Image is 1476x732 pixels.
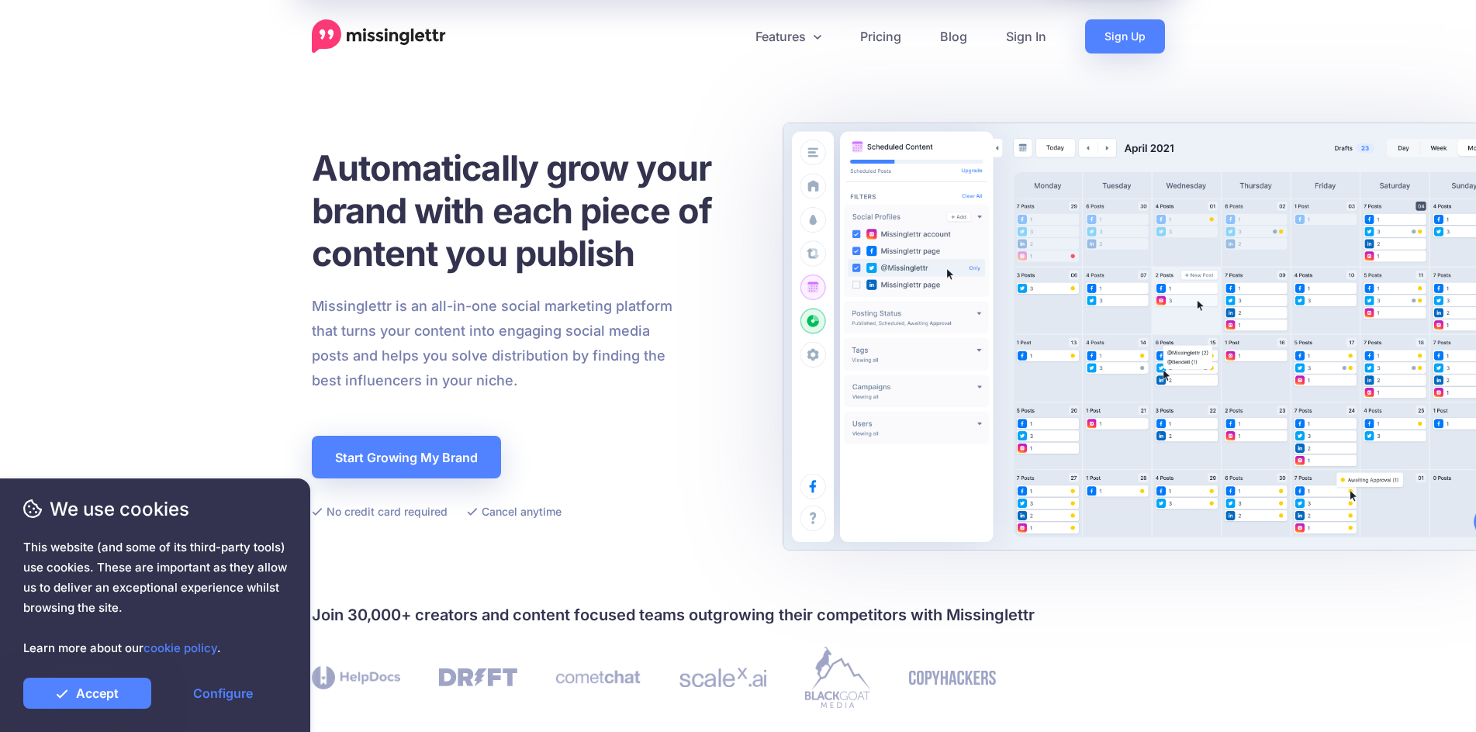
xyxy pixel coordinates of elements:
[736,19,841,54] a: Features
[159,678,287,709] a: Configure
[312,147,750,274] h1: Automatically grow your brand with each piece of content you publish
[841,19,921,54] a: Pricing
[312,502,448,521] li: No credit card required
[23,537,287,658] span: This website (and some of its third-party tools) use cookies. These are important as they allow u...
[312,294,673,393] p: Missinglettr is an all-in-one social marketing platform that turns your content into engaging soc...
[23,495,287,523] span: We use cookies
[143,640,217,655] a: cookie policy
[312,436,501,478] a: Start Growing My Brand
[987,19,1066,54] a: Sign In
[312,603,1165,627] h4: Join 30,000+ creators and content focused teams outgrowing their competitors with Missinglettr
[312,19,446,54] a: Home
[921,19,987,54] a: Blog
[23,678,151,709] a: Accept
[1085,19,1165,54] a: Sign Up
[467,502,562,521] li: Cancel anytime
